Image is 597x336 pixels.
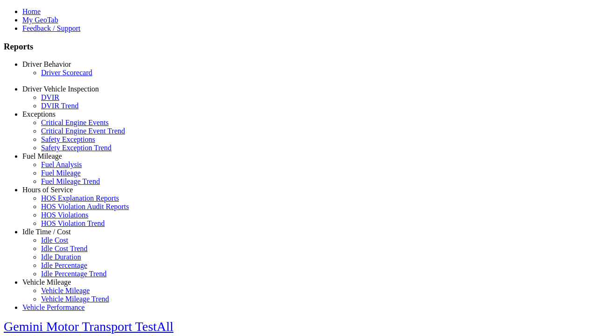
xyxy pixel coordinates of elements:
a: Idle Time / Cost [22,228,71,236]
a: Feedback / Support [22,24,80,32]
a: Vehicle Mileage [41,287,90,294]
a: Fuel Mileage [41,169,81,177]
a: HOS Violations [41,211,88,219]
a: Fuel Mileage [22,152,62,160]
a: Fuel Mileage Trend [41,177,100,185]
a: HOS Violation Trend [41,219,105,227]
a: My GeoTab [22,16,58,24]
h3: Reports [4,42,593,52]
a: Driver Scorecard [41,69,92,77]
a: Vehicle Mileage Trend [41,295,109,303]
a: Safety Exception Trend [41,144,111,152]
a: Hours of Service [22,186,73,194]
a: Home [22,7,41,15]
a: Vehicle Mileage [22,278,71,286]
a: HOS Violation Audit Reports [41,203,129,210]
a: DVIR [41,93,59,101]
a: Critical Engine Event Trend [41,127,125,135]
a: Exceptions [22,110,56,118]
a: Idle Cost Trend [41,245,88,252]
a: Gemini Motor Transport TestAll [4,319,174,334]
a: Critical Engine Events [41,119,109,126]
a: Driver Behavior [22,60,71,68]
a: Fuel Analysis [41,161,82,168]
a: Idle Percentage Trend [41,270,106,278]
a: Driver Vehicle Inspection [22,85,99,93]
a: Idle Cost [41,236,68,244]
a: DVIR Trend [41,102,78,110]
a: Vehicle Performance [22,303,85,311]
a: Idle Percentage [41,261,87,269]
a: Idle Duration [41,253,81,261]
a: Safety Exceptions [41,135,95,143]
a: HOS Explanation Reports [41,194,119,202]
